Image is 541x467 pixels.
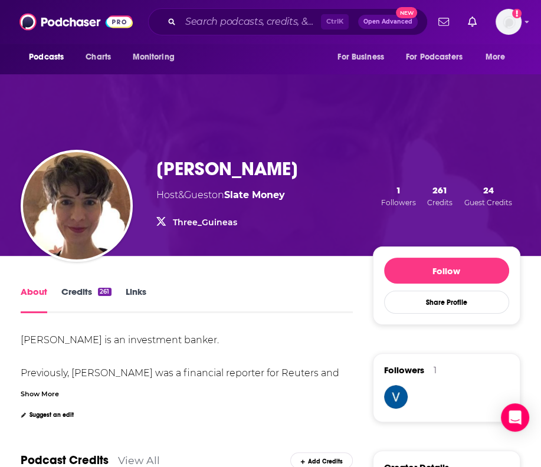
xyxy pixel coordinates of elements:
span: Guest [184,189,212,200]
a: About [21,286,47,313]
span: Monitoring [132,49,174,65]
div: Open Intercom Messenger [501,403,529,432]
span: on [212,189,285,200]
img: Podchaser - Follow, Share and Rate Podcasts [19,11,133,33]
span: 261 [432,185,448,196]
span: & [178,189,184,200]
button: Share Profile [384,291,509,314]
div: Search podcasts, credits, & more... [148,8,428,35]
span: Guest Credits [464,198,512,207]
button: Show profile menu [496,9,522,35]
span: More [486,49,506,65]
a: Suggest an edit [21,411,74,419]
div: 261 [98,288,111,296]
img: User Profile [496,9,522,35]
a: Charts [78,46,118,68]
span: Credits [427,198,453,207]
span: 1 [396,185,401,196]
button: open menu [124,46,189,68]
button: Open AdvancedNew [358,15,418,29]
input: Search podcasts, credits, & more... [181,12,321,31]
button: open menu [21,46,79,68]
button: Follow [384,258,509,284]
a: Slate Money [224,189,285,200]
span: Podcasts [29,49,64,65]
a: Three_Guineas [173,217,237,228]
span: For Business [337,49,384,65]
img: VedantBansal [384,385,408,409]
button: 24Guest Credits [461,184,516,208]
span: Host [156,189,178,200]
span: 24 [483,185,494,196]
span: Open Advanced [363,19,412,25]
button: 1Followers [378,184,419,208]
span: For Podcasters [406,49,463,65]
button: open menu [329,46,399,68]
span: Logged in as smeizlik [496,9,522,35]
span: Ctrl K [321,14,349,29]
button: 261Credits [424,184,456,208]
span: Charts [86,49,111,65]
a: Links [126,286,146,313]
button: open menu [398,46,480,68]
a: Show notifications dropdown [434,12,454,32]
a: Show notifications dropdown [463,12,481,32]
div: 1 [434,365,437,376]
span: Followers [384,364,424,376]
a: View All [118,454,160,466]
h1: [PERSON_NAME] [156,157,298,180]
svg: Add a profile image [512,9,522,18]
span: New [396,7,417,18]
img: Anna Szymanski [23,152,130,259]
button: open menu [477,46,520,68]
div: [PERSON_NAME] is an investment banker. Previously, [PERSON_NAME] was a financial reporter for Reu... [21,334,342,445]
span: Followers [381,198,416,207]
a: Credits261 [61,286,111,313]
